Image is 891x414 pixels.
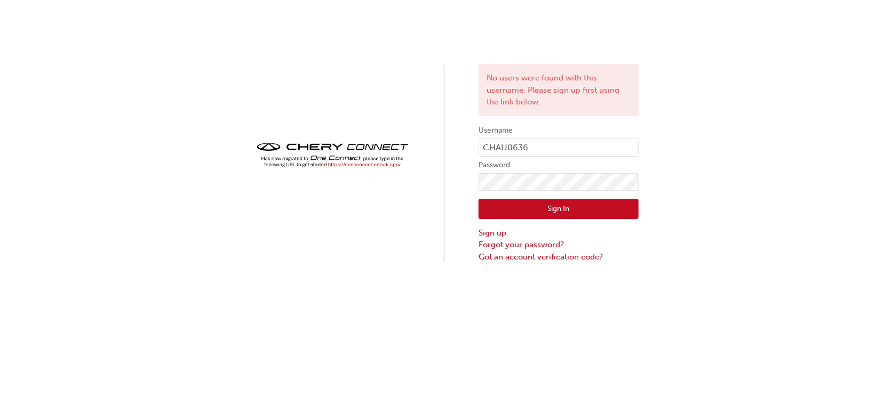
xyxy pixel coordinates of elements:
div: No users were found with this username. Please sign up first using the link below. [479,64,639,116]
label: Username [479,124,639,137]
input: Username [479,139,639,157]
a: Sign up [479,227,639,239]
a: Got an account verification code? [479,251,639,263]
label: Password [479,159,639,172]
img: cheryconnect [252,140,412,171]
button: Sign In [479,199,639,219]
a: Forgot your password? [479,239,639,251]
